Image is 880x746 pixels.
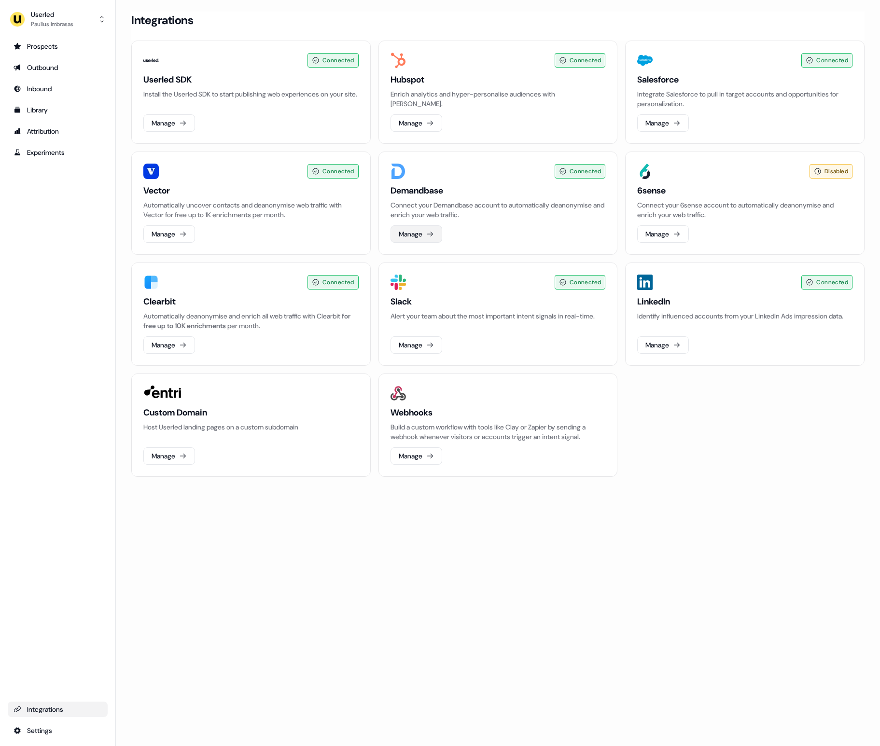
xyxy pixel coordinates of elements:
button: Manage [391,225,442,243]
div: Library [14,105,102,115]
a: Go to templates [8,102,108,118]
button: UserledPaulius Imbrasas [8,8,108,31]
span: Connected [570,166,601,176]
button: Manage [143,336,195,354]
div: Automatically deanonymise and enrich all web traffic with Clearbit per month. [143,311,359,331]
p: Alert your team about the most important intent signals in real-time. [391,311,606,321]
a: Go to attribution [8,124,108,139]
p: Connect your 6sense account to automatically deanonymise and enrich your web traffic. [637,200,852,220]
span: Connected [570,55,601,65]
h3: Webhooks [391,407,606,418]
a: Go to outbound experience [8,60,108,75]
div: Userled [31,10,73,19]
button: Manage [143,114,195,132]
h3: Salesforce [637,74,852,85]
span: Disabled [824,166,848,176]
div: Settings [14,726,102,735]
span: Connected [570,277,601,287]
a: Go to Inbound [8,81,108,97]
span: Connected [322,55,354,65]
button: Manage [637,114,689,132]
span: Connected [816,55,848,65]
div: Outbound [14,63,102,72]
h3: Slack [391,296,606,307]
div: Attribution [14,126,102,136]
div: Inbound [14,84,102,94]
p: Identify influenced accounts from your LinkedIn Ads impression data. [637,311,852,321]
a: Go to integrations [8,723,108,738]
h3: Hubspot [391,74,606,85]
div: Paulius Imbrasas [31,19,73,29]
h3: Demandbase [391,185,606,196]
div: Experiments [14,148,102,157]
a: Go to integrations [8,702,108,717]
p: Connect your Demandbase account to automatically deanonymise and enrich your web traffic. [391,200,606,220]
span: Connected [816,277,848,287]
span: Connected [322,166,354,176]
a: Go to experiments [8,145,108,160]
p: Enrich analytics and hyper-personalise audiences with [PERSON_NAME]. [391,89,606,109]
h3: Vector [143,185,359,196]
h3: 6sense [637,185,852,196]
p: Install the Userled SDK to start publishing web experiences on your site. [143,89,359,99]
h3: LinkedIn [637,296,852,307]
p: Automatically uncover contacts and deanonymise web traffic with Vector for free up to 1K enrichme... [143,200,359,220]
h3: Userled SDK [143,74,359,85]
span: Connected [322,277,354,287]
p: Host Userled landing pages on a custom subdomain [143,422,359,432]
button: Manage [637,225,689,243]
h3: Integrations [131,13,193,28]
button: Manage [143,447,195,465]
button: Manage [391,336,442,354]
p: Build a custom workflow with tools like Clay or Zapier by sending a webhook whenever visitors or ... [391,422,606,442]
p: Integrate Salesforce to pull in target accounts and opportunities for personalization. [637,89,852,109]
h3: Clearbit [143,296,359,307]
button: Manage [143,225,195,243]
div: Prospects [14,41,102,51]
h3: Custom Domain [143,407,359,418]
a: Go to prospects [8,39,108,54]
button: Manage [391,447,442,465]
img: Vector image [143,164,159,179]
button: Manage [391,114,442,132]
div: Integrations [14,705,102,714]
button: Manage [637,336,689,354]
